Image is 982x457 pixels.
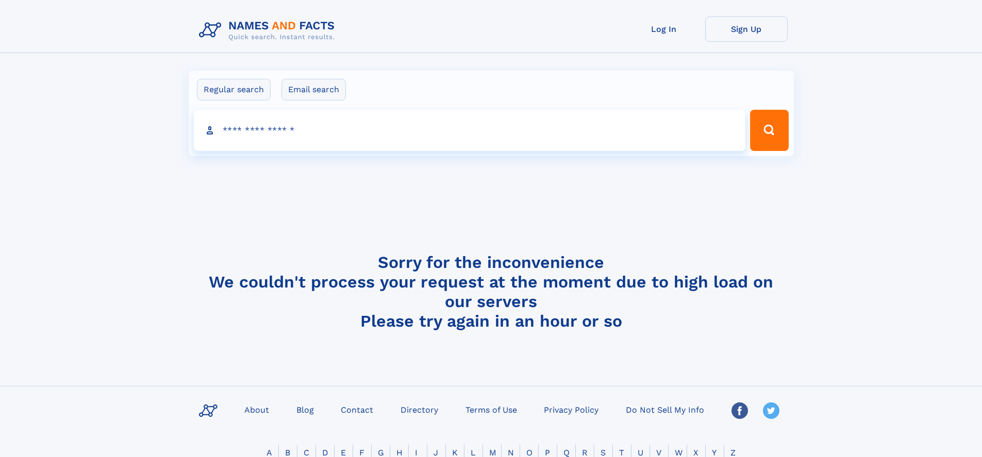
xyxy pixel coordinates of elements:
button: Search Button [750,110,788,151]
a: Terms of Use [461,402,521,417]
label: Email search [281,79,346,100]
a: Sign Up [705,16,788,42]
a: Blog [292,402,318,417]
a: Log In [623,16,705,42]
img: Logo Names and Facts [195,16,343,44]
label: Regular search [197,79,271,100]
a: Directory [396,402,442,417]
a: Privacy Policy [540,402,603,417]
a: About [240,402,273,417]
img: Facebook [731,402,748,419]
a: Contact [337,402,377,417]
img: Twitter [763,402,779,419]
a: Do Not Sell My Info [622,402,708,417]
input: search input [194,110,746,151]
h4: Sorry for the inconvenience We couldn't process your request at the moment due to high load on ou... [195,252,788,331]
